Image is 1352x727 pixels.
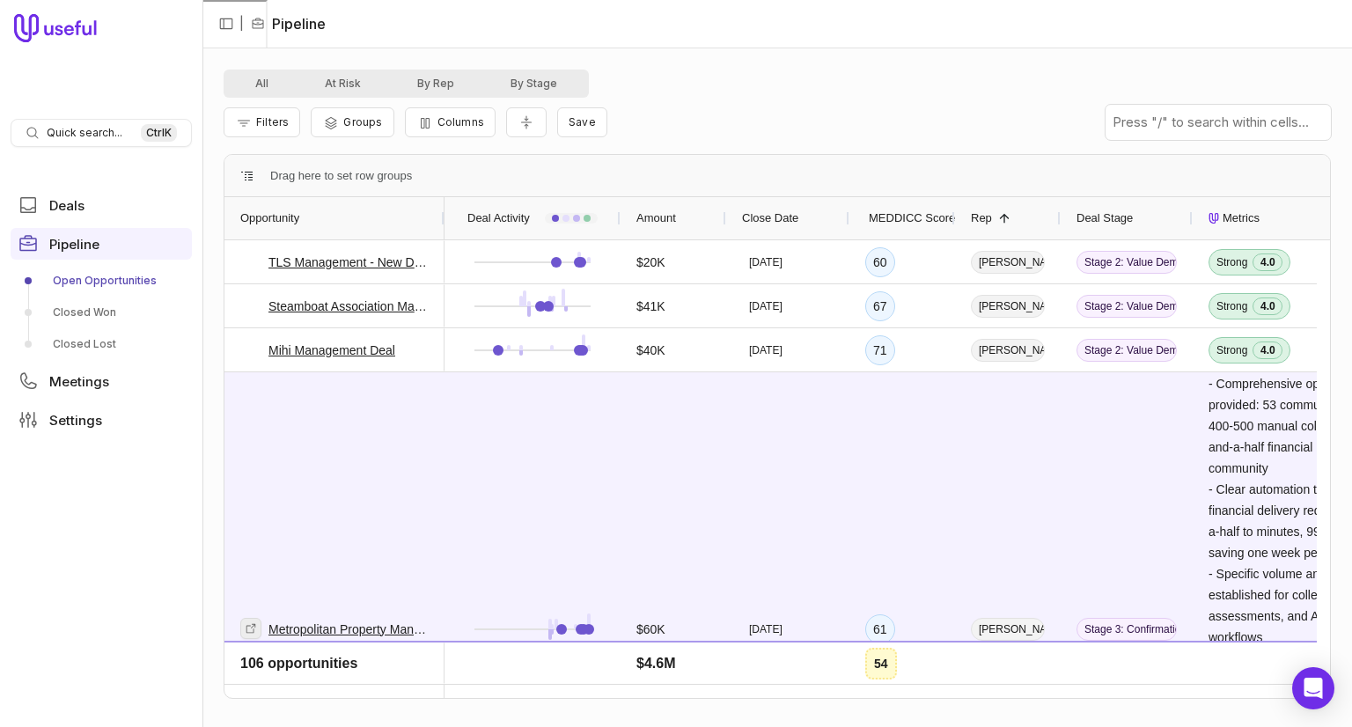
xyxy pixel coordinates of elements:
span: Strong [1216,299,1247,313]
span: Columns [437,115,484,129]
a: Mihi Management Deal [268,340,395,361]
span: Stage 2: Value Demonstration [1076,251,1177,274]
span: 4.0 [1253,341,1282,359]
time: [DATE] [749,299,783,313]
li: Pipeline [251,13,326,34]
span: Meetings [49,375,109,388]
a: Closed Lost [11,330,192,358]
button: Collapse all rows [506,107,547,138]
span: 4.0 [1253,253,1282,271]
span: 4.0 [1253,297,1282,315]
button: By Rep [389,73,482,94]
div: MEDDICC Score [865,197,939,239]
a: Steamboat Association Management Deal [268,296,429,317]
span: Deal Stage [1076,208,1133,229]
span: Stage 2: Value Demonstration [1076,295,1177,318]
span: Close Date [742,208,798,229]
span: Stage 2: Value Demonstration [1076,339,1177,362]
span: Groups [343,115,382,129]
span: Save [569,115,596,129]
button: At Risk [297,73,389,94]
button: All [227,73,297,94]
div: 71 [865,335,895,365]
button: By Stage [482,73,585,94]
span: Quick search... [47,126,122,140]
time: [DATE] [749,255,783,269]
span: Metrics [1223,208,1260,229]
span: Stage 3: Confirmation [1076,618,1177,641]
a: Pipeline [11,228,192,260]
span: Strong [1216,255,1247,269]
div: Pipeline submenu [11,267,192,358]
button: Collapse sidebar [213,11,239,37]
div: 60 [865,247,895,277]
div: Row Groups [270,165,412,187]
a: Deals [11,189,192,221]
span: Deals [49,199,84,212]
a: TLS Management - New Deal [268,252,429,273]
button: Filter Pipeline [224,107,300,137]
span: $40K [636,340,665,361]
span: Filters [256,115,289,129]
input: Press "/" to search within cells... [1106,105,1331,140]
kbd: Ctrl K [141,124,177,142]
a: Settings [11,404,192,436]
span: Settings [49,414,102,427]
span: Amount [636,208,676,229]
span: Drag here to set row groups [270,165,412,187]
span: Deal Activity [467,208,530,229]
a: Meetings [11,365,192,397]
span: [PERSON_NAME] [971,618,1045,641]
span: $41K [636,296,665,317]
span: MEDDICC Score [869,208,955,229]
span: | [239,13,244,34]
button: Group Pipeline [311,107,393,137]
a: Open Opportunities [11,267,192,295]
a: Closed Won [11,298,192,327]
time: [DATE] [749,622,783,636]
span: [PERSON_NAME] [971,251,1045,274]
span: [PERSON_NAME] [971,339,1045,362]
a: Metropolitan Property Management Macomb County Deal [268,619,429,640]
div: Open Intercom Messenger [1292,667,1334,709]
div: 61 [865,614,895,644]
span: Rep [971,208,992,229]
span: $60K [636,619,665,640]
span: Strong [1216,343,1247,357]
button: Create a new saved view [557,107,607,137]
span: Opportunity [240,208,299,229]
button: Columns [405,107,496,137]
span: [PERSON_NAME] [971,295,1045,318]
div: 67 [865,291,895,321]
time: [DATE] [749,343,783,357]
span: $20K [636,252,665,273]
span: Pipeline [49,238,99,251]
